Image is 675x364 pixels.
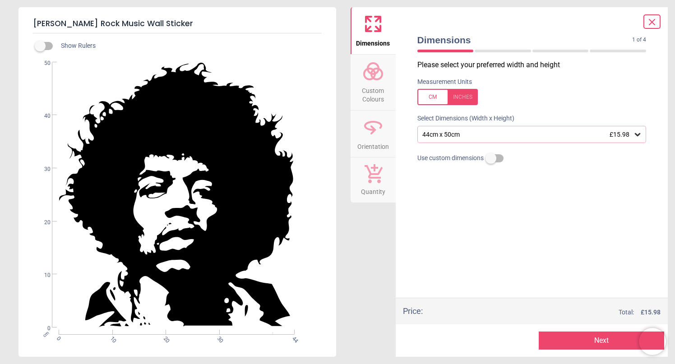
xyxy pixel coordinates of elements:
[351,7,396,54] button: Dimensions
[351,111,396,157] button: Orientation
[33,325,51,332] span: 0
[55,335,61,341] span: 0
[361,183,385,197] span: Quantity
[40,41,336,51] div: Show Rulers
[417,78,472,87] label: Measurement Units
[215,335,221,341] span: 30
[421,131,633,138] div: 44cm x 50cm
[357,138,389,152] span: Orientation
[33,166,51,173] span: 30
[351,157,396,203] button: Quantity
[539,332,664,350] button: Next
[351,55,396,110] button: Custom Colours
[436,308,661,317] div: Total:
[108,335,114,341] span: 10
[356,35,390,48] span: Dimensions
[632,36,646,44] span: 1 of 4
[410,114,514,123] label: Select Dimensions (Width x Height)
[290,335,296,341] span: 44
[403,305,423,317] div: Price :
[639,328,666,355] iframe: Brevo live chat
[33,60,51,67] span: 50
[417,33,633,46] span: Dimensions
[610,131,629,138] span: £15.98
[33,219,51,226] span: 20
[351,82,395,104] span: Custom Colours
[417,60,654,70] p: Please select your preferred width and height
[162,335,167,341] span: 20
[417,154,484,163] span: Use custom dimensions
[42,330,50,338] span: cm
[33,112,51,120] span: 40
[33,272,51,279] span: 10
[641,308,661,317] span: £
[33,14,322,33] h5: [PERSON_NAME] Rock Music Wall Sticker
[644,309,661,316] span: 15.98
